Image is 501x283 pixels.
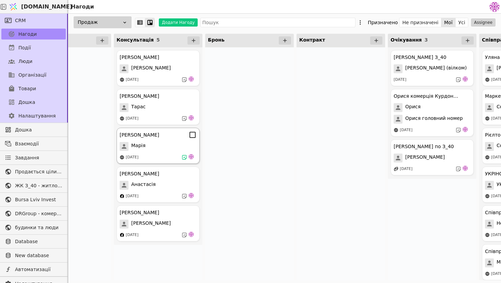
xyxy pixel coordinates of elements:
div: [DATE] [400,166,412,172]
img: de [188,232,194,237]
a: Автоматизації [1,264,66,275]
span: CRM [15,17,26,24]
div: [DATE] [126,77,138,83]
div: [PERSON_NAME] [120,170,159,177]
img: online-store.svg [394,128,398,132]
img: de [188,76,194,82]
span: Налаштування [18,112,56,120]
img: online-store.svg [485,77,490,82]
div: [PERSON_NAME] [120,209,159,216]
img: online-store.svg [485,194,490,199]
div: Орися комерція КурдонериОрисяОрися головний номер[DATE]de [391,89,474,137]
span: Продається цілий будинок [PERSON_NAME] нерухомість [15,168,62,175]
div: [PERSON_NAME] по З_40 [394,143,454,150]
span: Товари [18,85,36,92]
span: Bursa Lviv Invest [15,196,62,203]
span: Тарас [131,103,146,112]
button: Assignee [471,18,496,27]
span: ЖК З_40 - житлова та комерційна нерухомість класу Преміум [15,182,62,189]
div: [PERSON_NAME][PERSON_NAME][DATE]de [117,50,200,86]
img: online-store.svg [485,116,490,121]
div: [DATE] [400,127,412,133]
a: Bursa Lviv Invest [1,194,66,205]
span: Автоматизації [15,266,62,273]
button: Усі [456,18,468,27]
img: facebook.svg [120,233,124,237]
div: [PERSON_NAME] З_40[PERSON_NAME] (вілком)[DATE]de [391,50,474,86]
div: [PERSON_NAME]Тарас[DATE]de [117,89,200,125]
span: Консультація [117,37,154,43]
a: Database [1,236,66,247]
span: Взаємодії [15,140,62,147]
button: Не призначені [399,18,441,27]
div: [DATE] [126,155,138,160]
span: [PERSON_NAME] [131,64,171,73]
span: Люди [18,58,32,65]
span: Контракт [299,37,325,43]
div: [DATE] [126,193,138,199]
span: Завдання [15,154,39,161]
div: Орися комерція Курдонери [394,93,458,100]
span: New database [15,252,62,259]
a: Організації [1,69,66,80]
div: [PERSON_NAME]Анастасія[DATE]de [117,167,200,203]
span: Орися [405,103,421,112]
span: DRGroup - комерційна нерухоомість [15,210,62,217]
a: Події [1,42,66,53]
img: facebook.svg [120,194,124,199]
button: Мої [441,18,456,27]
div: [PERSON_NAME] З_40 [394,54,446,61]
a: Завдання [1,152,66,163]
div: [DATE] [126,232,138,238]
span: Марія [131,142,146,151]
img: online-store.svg [485,271,490,276]
span: будинки та люди [15,224,62,231]
div: [DATE] [394,77,406,83]
div: Продаж [74,16,132,28]
span: 5 [156,37,160,43]
div: [PERSON_NAME] [120,131,159,139]
img: online-store.svg [120,116,124,121]
span: Анастасія [131,181,156,190]
span: [PERSON_NAME] [131,220,171,229]
img: Logo [8,0,18,13]
span: Орися головний номер [405,115,463,124]
a: Дошка [1,97,66,108]
span: Нагоди [18,31,37,38]
span: Дошка [18,99,35,106]
h2: Нагоди [68,3,94,11]
a: Взаємодії [1,138,66,149]
span: Дошка [15,126,62,133]
img: affiliate-program.svg [394,167,398,171]
span: [PERSON_NAME] (вілком) [405,64,467,73]
a: ЖК З_40 - житлова та комерційна нерухомість класу Преміум [1,180,66,191]
a: New database [1,250,66,261]
a: Нагоди [1,29,66,40]
div: Призначено [368,18,398,27]
img: de [188,115,194,121]
span: Організації [18,72,46,79]
a: Налаштування [1,110,66,121]
span: 3 [425,37,428,43]
img: online-store.svg [485,155,490,160]
img: de [462,166,468,171]
a: [DOMAIN_NAME] [7,0,68,13]
a: CRM [1,15,66,26]
img: de [188,154,194,159]
img: online-store.svg [485,233,490,237]
img: de [462,76,468,82]
img: 137b5da8a4f5046b86490006a8dec47a [489,2,500,12]
a: Люди [1,56,66,67]
a: Дошка [1,124,66,135]
a: DRGroup - комерційна нерухоомість [1,208,66,219]
img: de [188,193,194,198]
span: [PERSON_NAME] [405,154,445,162]
a: Продається цілий будинок [PERSON_NAME] нерухомість [1,166,66,177]
button: Додати Нагоду [159,18,198,27]
span: [DOMAIN_NAME] [21,3,72,11]
span: Бронь [208,37,225,43]
span: Події [18,44,31,51]
a: будинки та люди [1,222,66,233]
span: Очікування [391,37,422,43]
div: [PERSON_NAME] по З_40[PERSON_NAME][DATE]de [391,139,474,175]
